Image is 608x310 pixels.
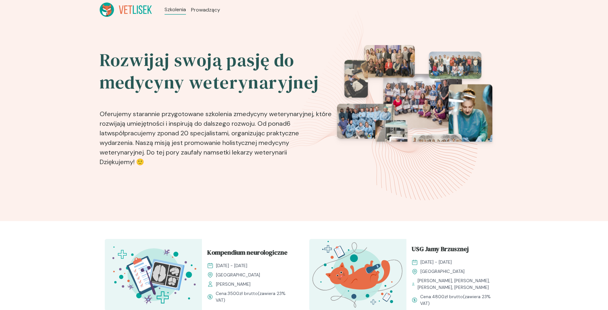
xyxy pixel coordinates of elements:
[100,99,333,169] p: Oferujemy starannie przygotowane szkolenia z , które rozwijają umiejętności i inspirują do dalsze...
[420,268,465,275] span: [GEOGRAPHIC_DATA]
[216,262,247,269] span: [DATE] - [DATE]
[432,294,463,299] span: 4800 zł brutto
[216,281,250,288] span: [PERSON_NAME]
[160,129,228,137] b: ponad 20 specjalistami
[100,49,333,94] h2: Rozwijaj swoją pasję do medycyny weterynaryjnej
[207,248,294,260] a: Kompendium neurologiczne
[237,110,313,118] b: medycyny weterynaryjnej
[337,45,492,172] img: eventsPhotosRoll2.png
[216,148,287,156] b: setki lekarzy weterynarii
[165,6,186,13] a: Szkolenia
[216,290,294,304] span: Cena: (zawiera 23% VAT)
[420,259,452,266] span: [DATE] - [DATE]
[227,290,258,296] span: 3500 zł brutto
[420,293,498,307] span: Cena: (zawiera 23% VAT)
[207,248,288,260] span: Kompendium neurologiczne
[418,277,498,291] span: [PERSON_NAME], [PERSON_NAME], [PERSON_NAME], [PERSON_NAME]
[412,244,498,256] a: USG Jamy Brzusznej
[191,6,220,14] a: Prowadzący
[412,244,469,256] span: USG Jamy Brzusznej
[216,272,260,278] span: [GEOGRAPHIC_DATA]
